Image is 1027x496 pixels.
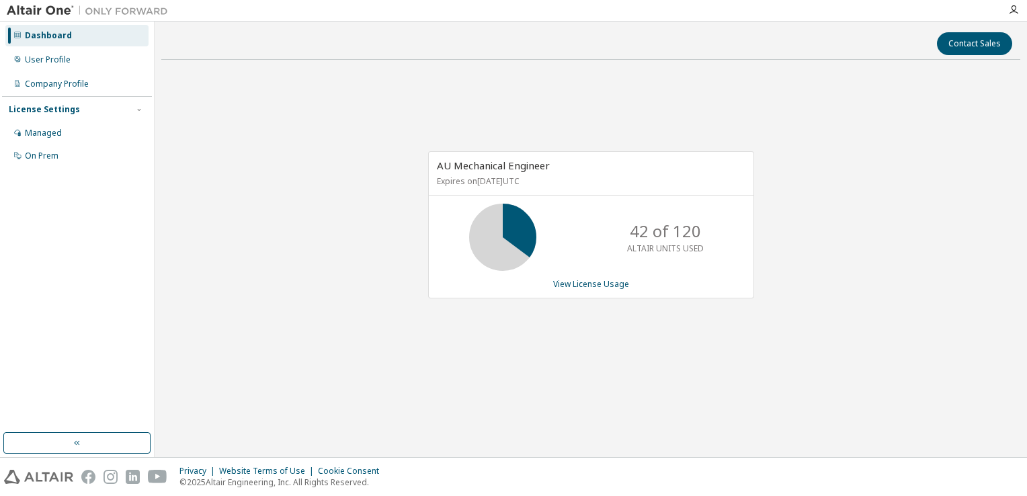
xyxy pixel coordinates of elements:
div: Company Profile [25,79,89,89]
p: © 2025 Altair Engineering, Inc. All Rights Reserved. [179,477,387,488]
p: Expires on [DATE] UTC [437,175,742,187]
button: Contact Sales [937,32,1012,55]
img: instagram.svg [104,470,118,484]
div: User Profile [25,54,71,65]
p: 42 of 120 [630,220,701,243]
div: Privacy [179,466,219,477]
div: License Settings [9,104,80,115]
img: facebook.svg [81,470,95,484]
img: linkedin.svg [126,470,140,484]
div: Managed [25,128,62,138]
a: View License Usage [553,278,629,290]
img: Altair One [7,4,175,17]
div: Website Terms of Use [219,466,318,477]
span: AU Mechanical Engineer [437,159,550,172]
img: altair_logo.svg [4,470,73,484]
p: ALTAIR UNITS USED [627,243,704,254]
div: Dashboard [25,30,72,41]
img: youtube.svg [148,470,167,484]
div: On Prem [25,151,58,161]
div: Cookie Consent [318,466,387,477]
